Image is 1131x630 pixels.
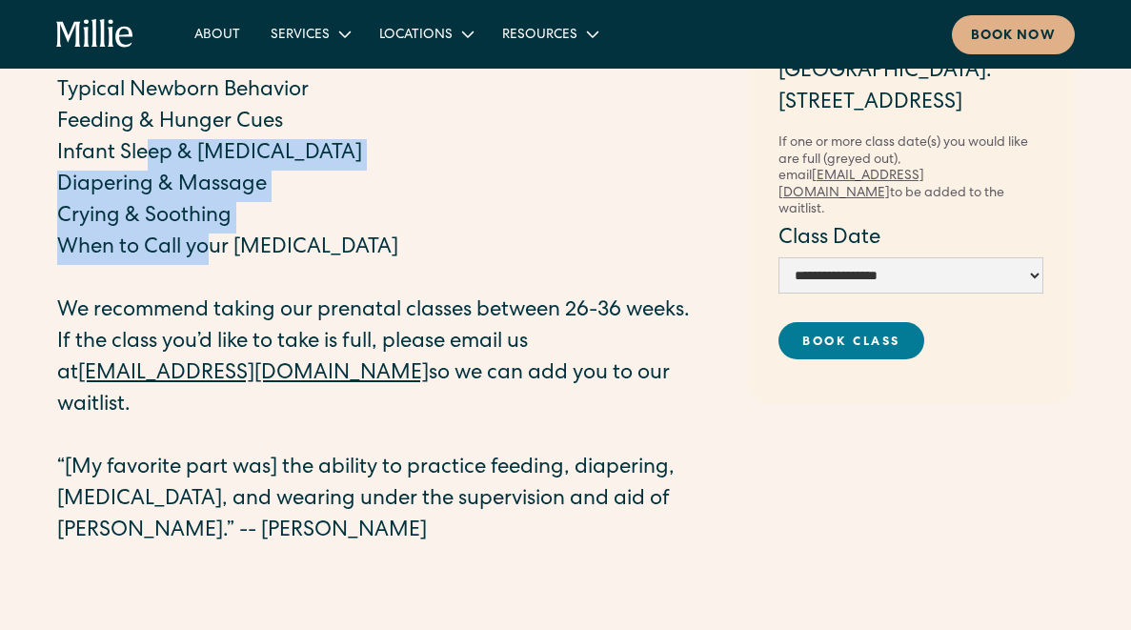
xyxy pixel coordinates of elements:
[952,15,1075,54] a: Book now
[57,139,729,171] p: Infant Sleep & [MEDICAL_DATA]
[57,454,729,548] p: “[My favorite part was] the ability to practice feeding, diapering, [MEDICAL_DATA], and wearing u...
[179,18,255,50] a: About
[255,18,364,50] div: Services
[487,18,612,50] div: Resources
[78,364,429,385] a: [EMAIL_ADDRESS][DOMAIN_NAME]
[57,76,729,108] p: Typical Newborn Behavior
[271,26,330,46] div: Services
[364,18,487,50] div: Locations
[379,26,453,46] div: Locations
[56,19,133,50] a: home
[57,548,729,579] p: ‍
[57,171,729,202] p: Diapering & Massage
[778,322,925,359] a: Book Class
[57,422,729,454] p: ‍
[57,108,729,139] p: Feeding & Hunger Cues
[57,296,729,328] p: We recommend taking our prenatal classes between 26-36 weeks.
[57,202,729,234] p: Crying & Soothing
[57,265,729,296] p: ‍
[502,26,577,46] div: Resources
[57,328,729,422] p: If the class you’d like to take is full, please email us at so we can add you to our waitlist.
[778,224,1043,255] label: Class Date
[778,135,1043,219] div: If one or more class date(s) you would like are full (greyed out), email to be added to the waitl...
[778,170,924,200] a: [EMAIL_ADDRESS][DOMAIN_NAME]
[57,234,729,265] p: When to Call your [MEDICAL_DATA]
[971,27,1056,47] div: Book now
